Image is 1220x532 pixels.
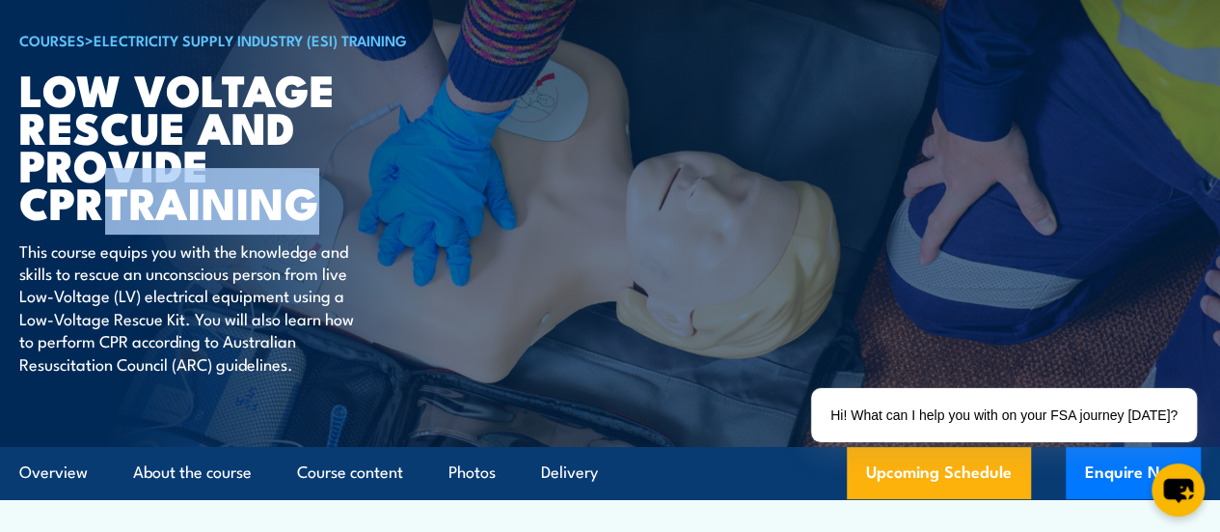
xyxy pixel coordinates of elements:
[19,29,85,50] a: COURSES
[847,447,1031,499] a: Upcoming Schedule
[105,168,319,235] strong: TRAINING
[1152,463,1205,517] button: chat-button
[133,447,252,498] a: About the course
[297,447,403,498] a: Course content
[94,29,407,50] a: Electricity Supply Industry (ESI) Training
[541,447,598,498] a: Delivery
[19,70,496,221] h1: Low Voltage Rescue and Provide CPR
[811,388,1197,442] div: Hi! What can I help you with on your FSA journey [DATE]?
[19,447,88,498] a: Overview
[19,28,496,51] h6: >
[1066,447,1201,499] button: Enquire Now
[448,447,496,498] a: Photos
[19,239,371,375] p: This course equips you with the knowledge and skills to rescue an unconscious person from live Lo...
